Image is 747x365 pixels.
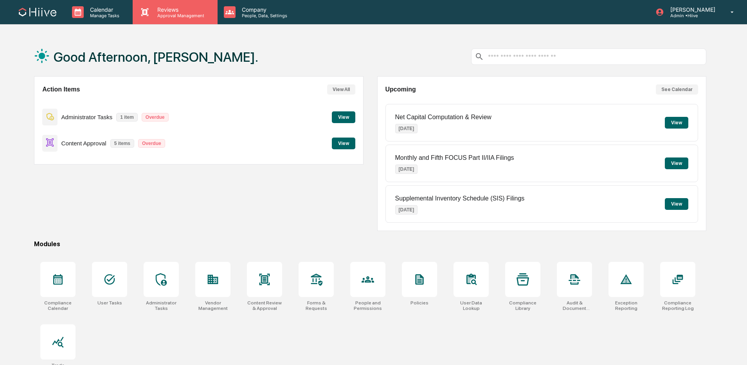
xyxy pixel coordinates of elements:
button: View [332,111,355,123]
button: See Calendar [656,84,698,95]
div: User Tasks [97,300,122,306]
button: View [332,138,355,149]
h1: Good Afternoon, [PERSON_NAME]. [54,49,258,65]
img: logo [19,8,56,16]
p: Approval Management [151,13,208,18]
div: Compliance Reporting Log [660,300,695,311]
h2: Upcoming [385,86,416,93]
div: Compliance Calendar [40,300,76,311]
div: Exception Reporting [608,300,644,311]
p: Company [236,6,291,13]
div: People and Permissions [350,300,385,311]
p: Overdue [142,113,169,122]
p: People, Data, Settings [236,13,291,18]
div: Compliance Library [505,300,540,311]
p: Manage Tasks [84,13,123,18]
button: View All [327,84,355,95]
p: Overdue [138,139,165,148]
p: 1 item [116,113,138,122]
button: View [665,157,688,169]
button: View [665,198,688,210]
p: Content Approval [61,140,106,147]
div: User Data Lookup [454,300,489,311]
div: Audit & Document Logs [557,300,592,311]
p: Admin • Hiive [664,13,719,18]
button: View [665,117,688,129]
div: Administrator Tasks [144,300,179,311]
div: Vendor Management [195,300,230,311]
p: Monthly and Fifth FOCUS Part II/IIA Filings [395,154,514,161]
a: View [332,139,355,147]
p: Supplemental Inventory Schedule (SIS) Filings [395,195,525,202]
div: Modules [34,240,706,248]
p: Net Capital Computation & Review [395,114,491,121]
h2: Action Items [42,86,80,93]
p: Administrator Tasks [61,114,113,120]
a: View [332,113,355,120]
div: Content Review & Approval [247,300,282,311]
p: [DATE] [395,205,418,215]
p: [DATE] [395,124,418,133]
div: Policies [410,300,428,306]
p: Reviews [151,6,208,13]
p: Calendar [84,6,123,13]
div: Forms & Requests [299,300,334,311]
p: [PERSON_NAME] [664,6,719,13]
p: [DATE] [395,165,418,174]
p: 5 items [110,139,134,148]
